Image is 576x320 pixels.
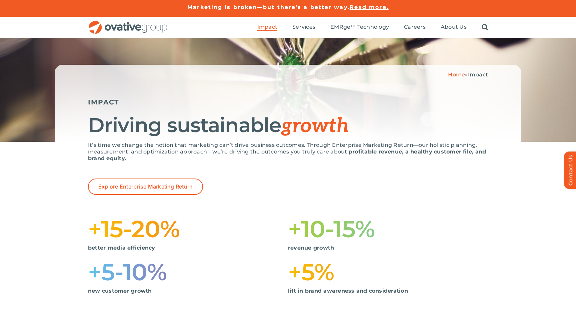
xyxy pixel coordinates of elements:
a: Explore Enterprise Marketing Return [88,179,203,195]
span: » [448,71,488,78]
a: About Us [441,24,467,31]
a: Services [292,24,315,31]
span: EMRge™ Technology [330,24,389,30]
a: Marketing is broken—but there’s a better way. [187,4,350,10]
h1: +10-15% [288,218,488,240]
h1: Driving sustainable [88,114,488,137]
strong: new customer growth [88,288,152,294]
span: growth [281,114,349,138]
span: Services [292,24,315,30]
a: Home [448,71,465,78]
p: It’s time we change the notion that marketing can’t drive business outcomes. Through Enterprise M... [88,142,488,162]
strong: revenue growth [288,245,334,251]
a: OG_Full_horizontal_RGB [88,20,168,26]
span: Impact [257,24,277,30]
h1: +15-20% [88,218,288,240]
h1: +5% [288,261,488,283]
h1: +5-10% [88,261,288,283]
a: Read more. [350,4,389,10]
h5: IMPACT [88,98,488,106]
nav: Menu [257,17,488,38]
span: Impact [468,71,488,78]
span: Explore Enterprise Marketing Return [98,184,193,190]
strong: lift in brand awareness and consideration [288,288,408,294]
a: Search [482,24,488,31]
span: About Us [441,24,467,30]
strong: better media efficiency [88,245,155,251]
a: EMRge™ Technology [330,24,389,31]
strong: profitable revenue, a healthy customer file, and brand equity. [88,148,486,162]
a: Careers [404,24,426,31]
a: Impact [257,24,277,31]
span: Careers [404,24,426,30]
